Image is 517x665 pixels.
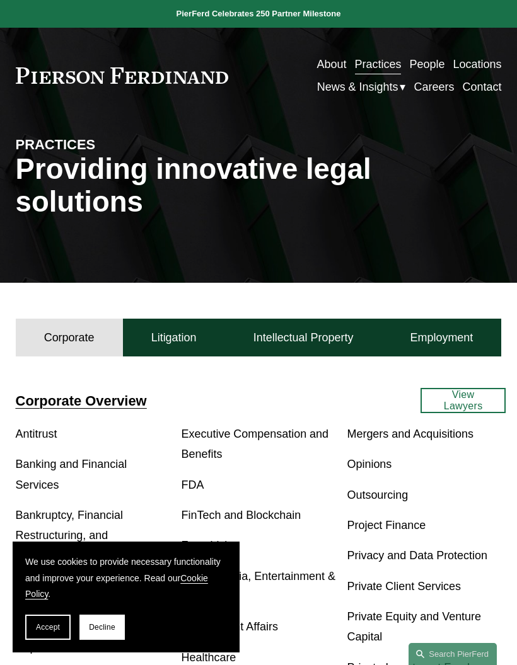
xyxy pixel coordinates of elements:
[16,153,502,219] h1: Providing innovative legal solutions
[182,428,329,460] a: Executive Compensation and Benefits
[347,458,392,470] a: Opinions
[347,489,408,501] a: Outsourcing
[453,53,502,76] a: Locations
[463,76,502,98] a: Contact
[317,76,406,98] a: folder dropdown
[44,331,95,345] h4: Corporate
[16,641,95,654] a: Capital Markets
[182,651,236,664] a: Healthcare
[410,331,473,345] h4: Employment
[347,580,461,593] a: Private Client Services
[16,458,127,491] a: Banking and Financial Services
[89,623,115,632] span: Decline
[16,509,123,562] a: Bankruptcy, Financial Restructuring, and Reorganization
[36,623,60,632] span: Accept
[16,136,137,154] h4: PRACTICES
[347,610,481,643] a: Private Equity and Venture Capital
[151,331,197,345] h4: Litigation
[355,53,402,76] a: Practices
[13,542,240,652] section: Cookie banner
[347,519,426,531] a: Project Finance
[182,509,301,521] a: FinTech and Blockchain
[317,77,398,97] span: News & Insights
[347,428,473,440] a: Mergers and Acquisitions
[25,573,208,599] a: Cookie Policy
[421,388,506,413] a: View Lawyers
[410,53,445,76] a: People
[25,615,71,640] button: Accept
[16,393,147,409] a: Corporate Overview
[16,428,57,440] a: Antitrust
[79,615,125,640] button: Decline
[409,643,497,665] a: Search this site
[253,331,354,345] h4: Intellectual Property
[182,570,336,603] a: Global Media, Entertainment & Sports
[182,539,240,552] a: Franchising
[347,549,487,562] a: Privacy and Data Protection
[414,76,455,98] a: Careers
[25,554,227,602] p: We use cookies to provide necessary functionality and improve your experience. Read our .
[182,479,204,491] a: FDA
[182,620,278,633] a: Government Affairs
[317,53,347,76] a: About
